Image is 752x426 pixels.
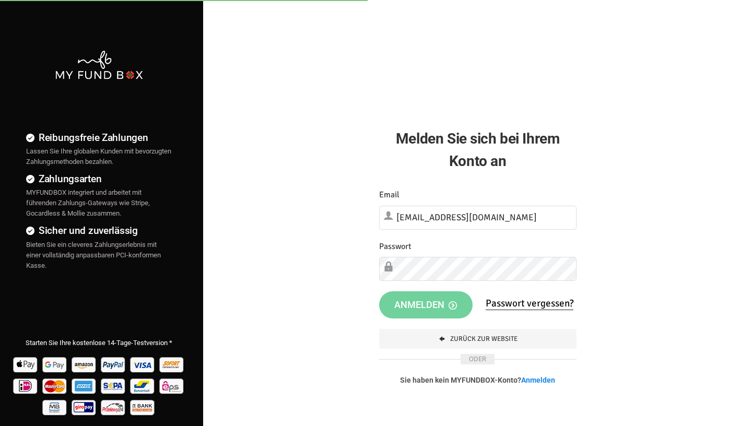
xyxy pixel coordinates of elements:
[26,188,150,217] span: MYFUNDBOX integriert und arbeitet mit führenden Zahlungs-Gateways wie Stripe, Gocardless & Mollie...
[461,354,495,364] span: ODER
[521,376,555,384] a: Anmelden
[100,353,127,375] img: Paypal
[129,375,157,396] img: Bancontact Pay
[26,223,172,238] h4: Sicher und zuverlässig
[41,396,69,418] img: mb Pay
[129,353,157,375] img: Visa
[379,127,577,172] h2: Melden Sie sich bei Ihrem Konto an
[26,130,172,145] h4: Reibungsfreie Zahlungen
[486,297,573,310] a: Passwort vergessen?
[379,206,577,230] input: Email
[379,329,577,349] a: Zurück zur Website
[394,299,457,310] span: Anmelden
[41,353,69,375] img: Google Pay
[12,375,40,396] img: Ideal Pay
[379,240,412,253] label: Passwort
[26,147,171,165] span: Lassen Sie Ihre globalen Kunden mit bevorzugten Zahlungsmethoden bezahlen.
[100,375,127,396] img: sepa Pay
[379,375,577,385] p: Sie haben kein MYFUNDBOX-Konto?
[12,353,40,375] img: Apple Pay
[100,396,127,418] img: p24 Pay
[70,353,98,375] img: Amazon
[41,375,69,396] img: Mastercard Pay
[379,291,473,318] button: Anmelden
[70,396,98,418] img: giropay
[54,50,144,80] img: mfbwhite.png
[379,188,399,202] label: Email
[158,375,186,396] img: EPS Pay
[158,353,186,375] img: Sofort Pay
[129,396,157,418] img: banktransfer
[26,171,172,186] h4: Zahlungsarten
[70,375,98,396] img: american_express Pay
[26,241,161,269] span: Bieten Sie ein cleveres Zahlungserlebnis mit einer vollständig anpassbaren PCI-konformen Kasse.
